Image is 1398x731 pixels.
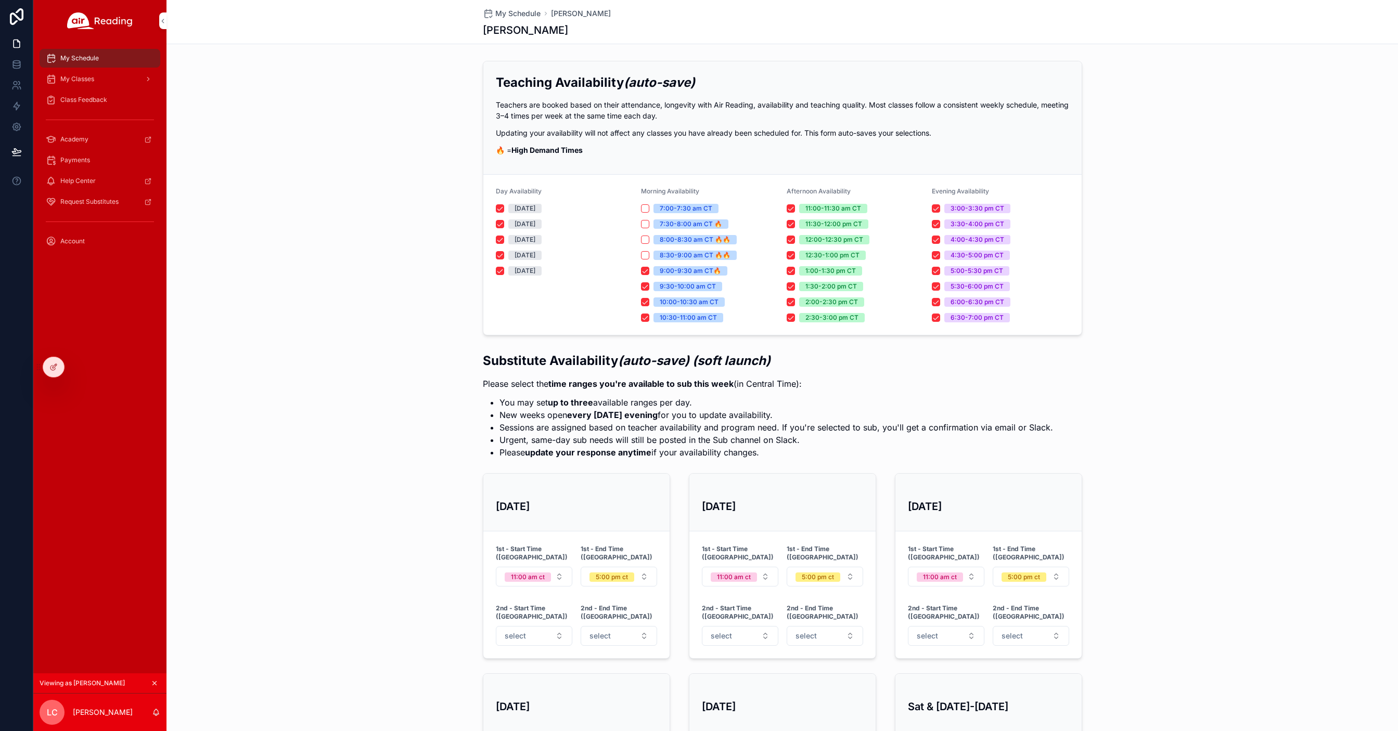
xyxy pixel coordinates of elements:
img: App logo [67,12,133,29]
strong: 2nd - End Time ([GEOGRAPHIC_DATA]) [787,604,863,621]
p: [PERSON_NAME] [73,707,133,717]
div: 4:30-5:00 pm CT [951,251,1004,260]
span: My Schedule [60,54,99,62]
span: Account [60,237,85,245]
strong: 1st - Start Time ([GEOGRAPHIC_DATA]) [702,545,778,562]
div: 11:00 am ct [717,572,751,582]
span: Afternoon Availability [787,187,851,195]
div: 11:30-12:00 pm CT [805,219,862,229]
h1: [PERSON_NAME] [483,23,568,37]
a: Account [40,232,160,251]
h2: Substitute Availability [483,352,1053,369]
h3: [DATE] [908,499,1069,514]
button: Select Button [908,626,984,646]
li: Please if your availability changes. [499,446,1053,459]
a: [PERSON_NAME] [551,8,611,19]
span: select [711,631,732,641]
button: Select Button [787,626,863,646]
h2: Teaching Availability [496,74,1069,91]
em: (auto-save) (soft launch) [618,353,771,368]
a: My Schedule [483,8,541,19]
button: Select Button [581,567,657,586]
div: 8:30-9:00 am CT 🔥🔥 [660,251,730,260]
span: Payments [60,156,90,164]
span: Class Feedback [60,96,107,104]
span: select [1002,631,1023,641]
div: [DATE] [515,251,535,260]
div: 3:00-3:30 pm CT [951,204,1004,213]
div: 7:00-7:30 am CT [660,204,712,213]
strong: 2nd - Start Time ([GEOGRAPHIC_DATA]) [702,604,778,621]
div: 12:30-1:00 pm CT [805,251,860,260]
div: 5:00 pm ct [596,572,628,582]
strong: time ranges you're available to sub this week [548,378,734,389]
div: 7:30-8:00 am CT 🔥 [660,219,722,229]
div: 1:30-2:00 pm CT [805,282,857,291]
strong: 2nd - End Time ([GEOGRAPHIC_DATA]) [581,604,657,621]
span: Help Center [60,177,96,185]
span: select [796,631,817,641]
a: My Classes [40,70,160,88]
div: [DATE] [515,235,535,244]
div: 10:00-10:30 am CT [660,297,719,307]
a: Academy [40,130,160,149]
strong: 2nd - Start Time ([GEOGRAPHIC_DATA]) [496,604,572,621]
strong: 1st - End Time ([GEOGRAPHIC_DATA]) [581,545,657,562]
h3: [DATE] [496,699,657,714]
strong: 1st - End Time ([GEOGRAPHIC_DATA]) [787,545,863,562]
div: 9:30-10:00 am CT [660,282,716,291]
a: My Schedule [40,49,160,68]
h3: Sat & [DATE]-[DATE] [908,699,1069,714]
strong: every [DATE] evening [567,410,658,420]
strong: 1st - Start Time ([GEOGRAPHIC_DATA]) [496,545,572,562]
h3: [DATE] [702,699,863,714]
span: My Classes [60,75,94,83]
div: 1:00-1:30 pm CT [805,266,856,276]
li: Sessions are assigned based on teacher availability and program need. If you're selected to sub, ... [499,421,1053,434]
div: scrollable content [33,42,166,264]
div: 11:00 am ct [511,572,545,582]
button: Select Button [993,626,1069,646]
div: 5:00-5:30 pm CT [951,266,1003,276]
p: Teachers are booked based on their attendance, longevity with Air Reading, availability and teach... [496,99,1069,121]
li: New weeks open for you to update availability. [499,409,1053,421]
strong: update your response anytime [525,447,651,458]
div: 11:00 am ct [923,572,957,582]
a: Class Feedback [40,90,160,109]
div: 8:00-8:30 am CT 🔥🔥 [660,235,730,244]
div: [DATE] [515,266,535,276]
div: 3:30-4:00 pm CT [951,219,1004,229]
div: 10:30-11:00 am CT [660,313,717,322]
div: 2:30-3:00 pm CT [805,313,858,322]
span: select [505,631,526,641]
strong: High Demand Times [511,146,583,154]
span: select [917,631,938,641]
span: LC [47,706,58,719]
em: (auto-save) [624,75,695,90]
strong: 1st - Start Time ([GEOGRAPHIC_DATA]) [908,545,984,562]
a: Request Substitutes [40,192,160,211]
strong: 2nd - Start Time ([GEOGRAPHIC_DATA]) [908,604,984,621]
button: Select Button [702,567,778,586]
span: Morning Availability [641,187,699,195]
div: 9:00-9:30 am CT🔥 [660,266,721,276]
strong: up to three [548,397,593,408]
li: You may set available ranges per day. [499,396,1053,409]
strong: 2nd - End Time ([GEOGRAPHIC_DATA]) [993,604,1069,621]
span: select [589,631,611,641]
span: Request Substitutes [60,198,119,206]
div: 6:00-6:30 pm CT [951,297,1004,307]
div: 5:30-6:00 pm CT [951,282,1004,291]
div: 11:00-11:30 am CT [805,204,861,213]
button: Select Button [702,626,778,646]
button: Select Button [908,567,984,586]
span: Academy [60,135,88,143]
p: Updating your availability will not affect any classes you have already been scheduled for. This ... [496,127,1069,138]
span: Viewing as [PERSON_NAME] [40,679,125,687]
a: Help Center [40,172,160,190]
div: 5:00 pm ct [802,572,834,582]
div: [DATE] [515,219,535,229]
span: My Schedule [495,8,541,19]
div: 6:30-7:00 pm CT [951,313,1004,322]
